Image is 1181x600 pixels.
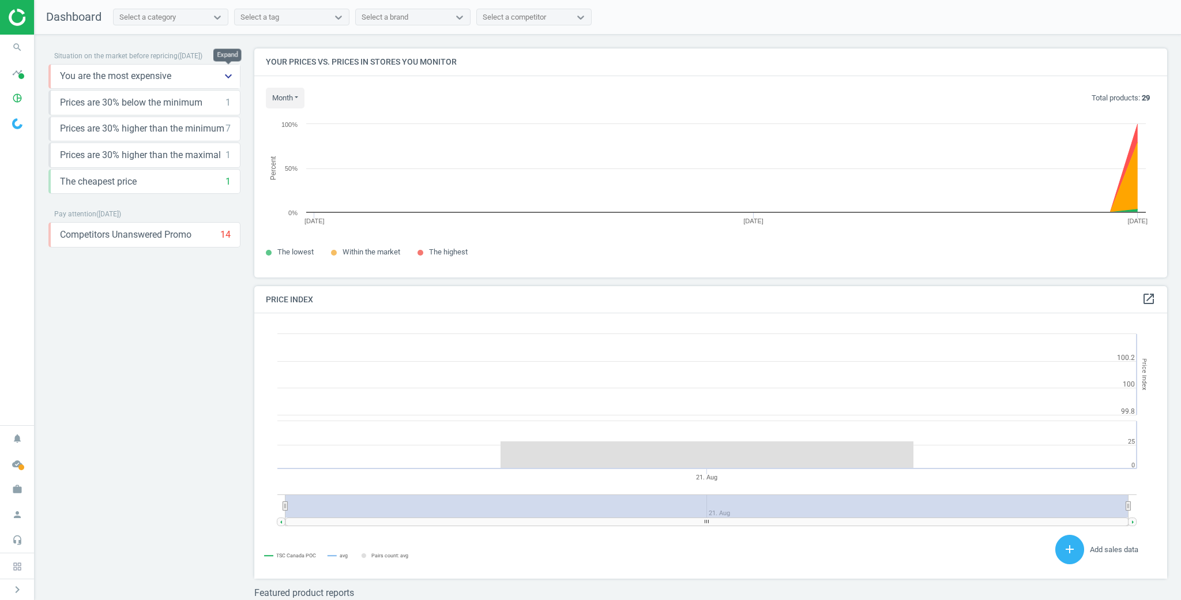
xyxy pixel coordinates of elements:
div: 1 [225,175,231,188]
text: 100 [1123,380,1135,388]
i: timeline [6,62,28,84]
div: Select a competitor [483,12,546,22]
span: Within the market [343,247,400,256]
span: Competitors Unanswered Promo [60,228,191,241]
button: add [1055,535,1084,564]
img: wGWNvw8QSZomAAAAABJRU5ErkJggg== [12,118,22,129]
div: Select a brand [362,12,408,22]
i: pie_chart_outlined [6,87,28,109]
span: Pay attention [54,210,96,218]
span: Prices are 30% higher than the minimum [60,122,224,135]
i: person [6,504,28,526]
span: Situation on the market before repricing [54,52,178,60]
span: Prices are 30% higher than the maximal [60,149,221,162]
i: chevron_right [10,583,24,597]
h4: Your prices vs. prices in stores you monitor [254,48,1167,76]
i: work [6,478,28,500]
button: month [266,88,304,108]
h3: Featured product reports [254,587,1167,598]
text: 99.8 [1121,407,1135,415]
span: Add sales data [1090,545,1138,554]
i: open_in_new [1142,292,1156,306]
span: The cheapest price [60,175,137,188]
span: Dashboard [46,10,101,24]
span: You are the most expensive [60,70,171,82]
text: 25 [1128,438,1135,445]
i: notifications [6,427,28,449]
div: Select a category [119,12,176,22]
span: ( [DATE] ) [96,210,121,218]
a: open_in_new [1142,292,1156,307]
tspan: 21. Aug [696,474,717,481]
div: Expand [213,48,242,61]
tspan: avg [340,553,348,558]
span: ( [DATE] ) [178,52,202,60]
button: keyboard_arrow_down [217,65,240,88]
i: cloud_done [6,453,28,475]
div: 1 [225,149,231,162]
p: Total products: [1092,93,1150,103]
span: Prices are 30% below the minimum [60,96,202,109]
tspan: Price Index [1141,359,1148,391]
h4: Price Index [254,286,1167,313]
div: Select a tag [240,12,279,22]
button: chevron_right [3,582,32,597]
div: 1 [225,96,231,109]
text: 100.2 [1117,354,1135,362]
i: add [1063,542,1077,556]
i: search [6,36,28,58]
text: 50% [285,165,298,172]
tspan: Percent [269,156,277,180]
img: ajHJNr6hYgQAAAAASUVORK5CYII= [9,9,91,26]
span: The lowest [277,247,314,256]
i: headset_mic [6,529,28,551]
span: The highest [429,247,468,256]
tspan: Pairs count: avg [371,553,408,558]
i: keyboard_arrow_down [221,69,235,83]
div: 14 [220,228,231,241]
tspan: [DATE] [1127,217,1148,224]
div: 7 [225,122,231,135]
text: 0 [1131,462,1135,469]
tspan: [DATE] [743,217,763,224]
tspan: [DATE] [304,217,325,224]
b: 29 [1142,93,1150,102]
text: 100% [281,121,298,128]
tspan: TSC Canada POC [276,553,316,559]
text: 0% [288,209,298,216]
